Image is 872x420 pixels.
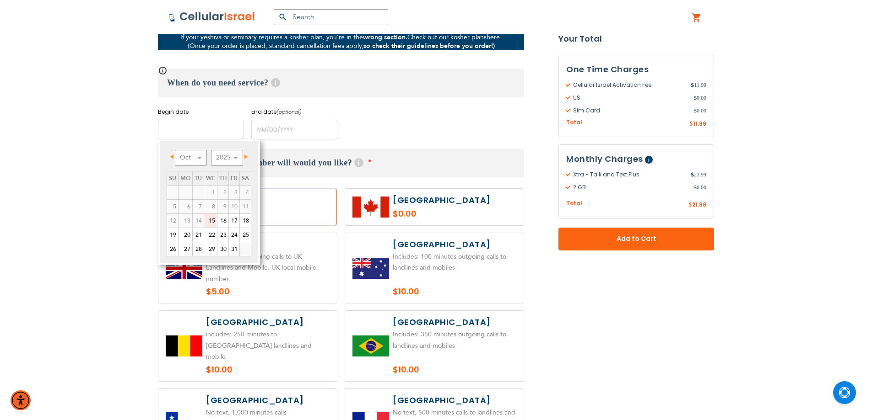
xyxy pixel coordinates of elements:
[242,174,249,182] span: Saturday
[354,158,363,167] span: Help
[566,94,693,102] span: US
[168,11,255,22] img: Cellular Israel Logo
[229,214,239,228] a: 17
[566,154,643,165] span: Monthly Charges
[219,174,227,182] span: Thursday
[170,154,173,159] span: Prev
[239,151,250,163] a: Next
[566,184,693,192] span: 2 GB
[363,33,407,42] strong: wrong section.
[217,200,228,213] span: 9
[204,200,217,213] span: 8
[558,228,714,250] button: Add to Cart
[167,228,178,242] a: 19
[691,171,694,179] span: $
[229,186,239,199] span: 3
[688,202,692,210] span: $
[167,200,178,213] span: 5
[158,33,524,50] p: If your yeshiva or seminary requires a kosher plan, you’re in the Check out our kosher plans (Onc...
[693,184,706,192] span: 0.00
[168,151,179,163] a: Prev
[169,174,176,182] span: Sunday
[693,106,697,115] span: $
[689,120,693,128] span: $
[179,200,192,213] span: 6
[691,81,694,89] span: $
[645,156,653,164] span: Help
[693,94,697,102] span: $
[229,200,239,213] span: 10
[217,214,228,228] a: 16
[693,184,697,192] span: $
[179,214,192,228] span: 13
[193,214,204,228] span: 14
[691,171,706,179] span: 21.99
[167,242,178,256] a: 26
[180,174,190,182] span: Monday
[566,200,582,208] span: Total
[566,171,691,179] span: Xtra - Talk and Text Plus
[274,9,388,25] input: Search
[193,200,204,213] span: 7
[193,228,204,242] a: 21
[276,108,302,116] i: (optional)
[211,150,243,166] select: Select year
[204,242,217,256] a: 29
[204,228,217,242] a: 22
[693,106,706,115] span: 0.00
[558,32,714,46] strong: Your Total
[589,234,684,244] span: Add to Cart
[240,228,251,242] a: 25
[692,201,706,209] span: 21.99
[158,120,244,139] input: MM/DD/YYYY
[487,33,502,42] a: here.
[193,242,204,256] a: 28
[195,174,202,182] span: Tuesday
[175,150,207,166] select: Select month
[229,228,239,242] a: 24
[229,242,239,256] a: 31
[240,186,251,199] span: 4
[363,42,495,50] strong: so check their guidelines before you order!)
[217,228,228,242] a: 23
[204,186,217,199] span: 1
[693,94,706,102] span: 0.00
[11,390,31,410] div: Accessibility Menu
[691,81,706,89] span: 11.99
[244,154,248,159] span: Next
[179,228,192,242] a: 20
[158,108,244,116] label: Begin date
[566,81,691,89] span: Cellular Israel Activation Fee
[217,186,228,199] span: 2
[693,120,706,128] span: 11.99
[240,200,251,213] span: 11
[566,63,706,76] h3: One Time Charges
[158,69,524,97] h3: When do you need service?
[566,118,582,127] span: Total
[240,214,251,228] a: 18
[179,242,192,256] a: 27
[217,242,228,256] a: 30
[566,106,693,115] span: Sim Card
[167,214,178,228] span: 12
[251,108,337,116] label: End date
[204,214,217,228] a: 15
[206,174,215,182] span: Wednesday
[271,78,280,87] span: Help
[231,174,238,182] span: Friday
[251,120,337,139] input: MM/DD/YYYY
